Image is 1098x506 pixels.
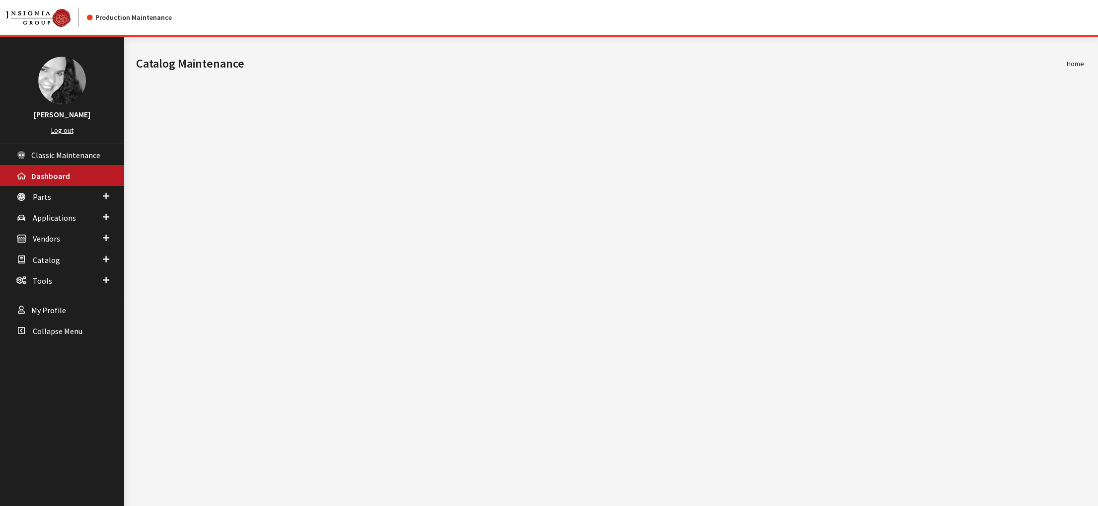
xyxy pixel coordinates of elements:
h1: Catalog Maintenance [136,55,1067,73]
span: Classic Maintenance [31,150,100,160]
span: Applications [33,213,76,223]
span: Vendors [33,234,60,244]
span: Parts [33,192,51,202]
h3: [PERSON_NAME] [10,108,114,120]
span: My Profile [31,305,66,315]
span: Collapse Menu [33,326,82,336]
a: Log out [51,126,73,135]
img: Khrystal Dorton [38,57,86,104]
li: Home [1067,59,1084,69]
img: Catalog Maintenance [6,9,71,27]
a: Insignia Group logo [6,8,87,27]
div: Production Maintenance [87,12,172,23]
span: Tools [33,276,52,286]
span: Dashboard [31,171,70,181]
span: Catalog [33,255,60,265]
